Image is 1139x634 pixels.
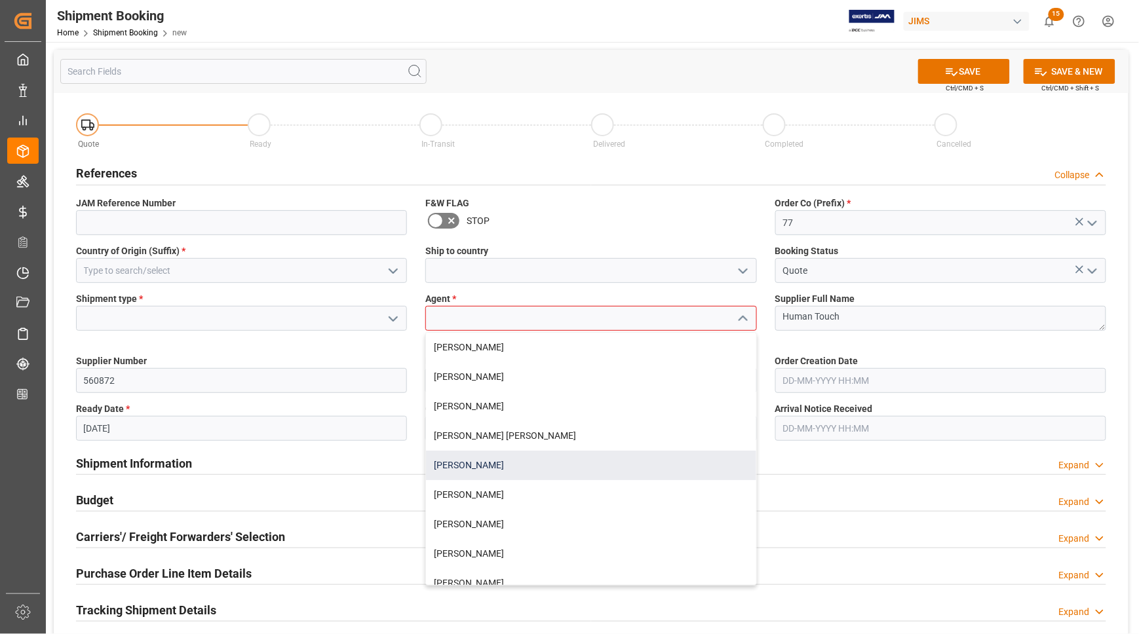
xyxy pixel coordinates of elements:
button: Help Center [1064,7,1094,36]
div: Expand [1059,458,1090,472]
button: open menu [383,308,402,329]
span: Completed [765,140,804,149]
div: [PERSON_NAME] [426,569,756,598]
span: JAM Reference Number [76,196,176,210]
div: Collapse [1055,168,1090,182]
input: Search Fields [60,59,427,84]
span: Ready [250,140,272,149]
span: Shipment type [76,292,143,306]
span: In-Transit [422,140,455,149]
span: Order Creation Date [775,354,859,368]
button: show 15 new notifications [1035,7,1064,36]
h2: Budget [76,491,113,509]
span: Ship to country [425,244,488,258]
span: Quote [79,140,100,149]
div: JIMS [904,12,1030,31]
button: open menu [1081,213,1101,233]
input: DD-MM-YYYY [76,416,407,441]
div: Expand [1059,569,1090,582]
span: Arrival Notice Received [775,402,873,416]
span: Agent [425,292,456,306]
div: [PERSON_NAME] [426,510,756,539]
div: [PERSON_NAME] [426,333,756,362]
h2: Shipment Information [76,455,192,472]
div: [PERSON_NAME] [426,451,756,480]
button: close menu [732,308,752,329]
button: SAVE & NEW [1024,59,1115,84]
div: [PERSON_NAME] [426,480,756,510]
span: Supplier Full Name [775,292,855,306]
input: DD-MM-YYYY HH:MM [775,368,1106,393]
span: Order Co (Prefix) [775,196,851,210]
a: Home [57,28,79,37]
span: Country of Origin (Suffix) [76,244,185,258]
button: open menu [383,261,402,281]
span: Supplier Number [76,354,147,368]
h2: Carriers'/ Freight Forwarders' Selection [76,528,285,546]
span: STOP [467,214,490,228]
span: Booking Status [775,244,839,258]
div: [PERSON_NAME] [426,362,756,392]
span: Ctrl/CMD + S [946,83,984,93]
button: SAVE [918,59,1010,84]
div: Expand [1059,605,1090,619]
div: [PERSON_NAME] [426,392,756,421]
h2: Purchase Order Line Item Details [76,565,252,582]
span: Delivered [594,140,626,149]
div: Expand [1059,532,1090,546]
h2: Tracking Shipment Details [76,601,216,619]
h2: References [76,164,137,182]
span: Ready Date [76,402,130,416]
div: [PERSON_NAME] [PERSON_NAME] [426,421,756,451]
span: F&W FLAG [425,196,469,210]
span: 15 [1049,8,1064,21]
span: Cancelled [937,140,972,149]
a: Shipment Booking [93,28,158,37]
textarea: Human Touch [775,306,1106,331]
img: Exertis%20JAM%20-%20Email%20Logo.jpg_1722504956.jpg [849,10,895,33]
div: Shipment Booking [57,6,187,26]
input: DD-MM-YYYY HH:MM [775,416,1106,441]
input: Type to search/select [76,258,407,283]
div: [PERSON_NAME] [426,539,756,569]
div: Expand [1059,495,1090,509]
button: open menu [732,261,752,281]
span: Ctrl/CMD + Shift + S [1042,83,1100,93]
button: open menu [1081,261,1101,281]
button: JIMS [904,9,1035,33]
